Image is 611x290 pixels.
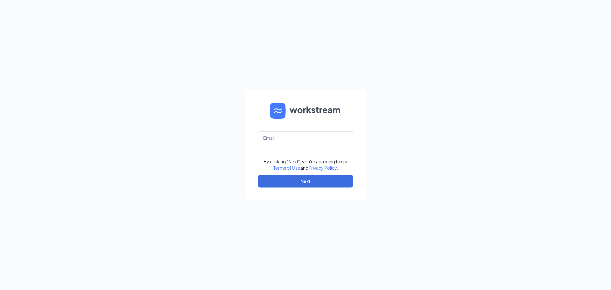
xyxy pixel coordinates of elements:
a: Privacy Policy [308,165,337,171]
button: Next [258,175,353,187]
div: By clicking "Next", you're agreeing to our and . [263,158,348,171]
a: Terms of Use [273,165,300,171]
input: Email [258,131,353,144]
img: WS logo and Workstream text [270,103,341,119]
